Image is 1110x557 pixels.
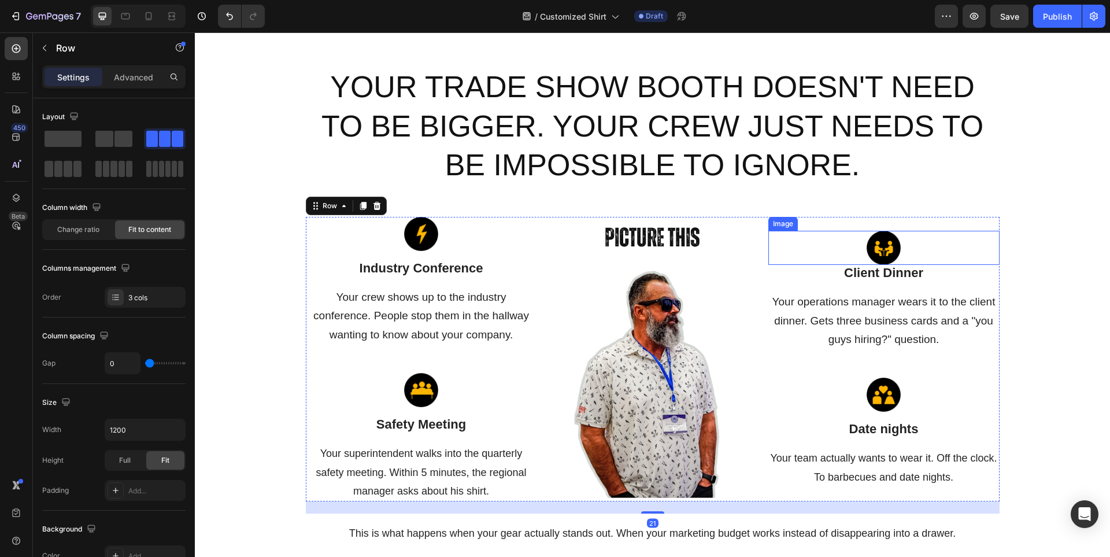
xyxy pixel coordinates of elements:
[161,455,169,466] span: Fit
[540,10,606,23] span: Customized Shirt
[114,71,153,83] p: Advanced
[125,168,145,179] div: Row
[42,522,98,537] div: Background
[11,123,28,132] div: 450
[535,10,538,23] span: /
[182,385,271,399] span: Safety Meeting
[119,455,131,466] span: Full
[1071,500,1098,528] div: Open Intercom Messenger
[76,9,81,23] p: 7
[42,425,61,435] div: Width
[654,389,724,404] span: Date nights
[42,109,81,125] div: Layout
[5,5,86,28] button: 7
[575,416,804,454] p: Your team actually wants to wear it. Off the clock. To barbecues and date nights.
[42,292,61,303] div: Order
[42,395,73,411] div: Size
[42,200,103,216] div: Column width
[57,224,99,235] span: Change ratio
[128,224,171,235] span: Fit to content
[1033,5,1082,28] button: Publish
[42,329,111,344] div: Column spacing
[105,353,140,374] input: Auto
[990,5,1028,28] button: Save
[209,185,243,219] img: gempages_579796114786485236-aa4b937c-74d7-4599-ab38-d91abfddc092.png
[578,263,801,313] span: Your operations manager wears it to the client dinner. Gets three business cards and a "you guys ...
[649,233,728,248] span: Client Dinner
[342,234,573,466] img: gempages_579796114786485236-dd2627f3-6b12-4b8f-8184-883e3386936f.jpg
[112,412,341,468] p: Your superintendent walks into the quarterly safety meeting. Within 5 minutes, the regional manag...
[119,259,334,308] span: Your crew shows up to the industry conference. People stop them in the hallway wanting to know ab...
[56,41,154,55] p: Row
[105,419,185,440] input: Auto
[209,341,243,375] img: gempages_579796114786485236-7afb3a89-56f2-43e0-8cea-f3339557f551.png
[42,358,55,368] div: Gap
[57,71,90,83] p: Settings
[672,198,706,233] img: gempages_579796114786485236-53c6665a-ebda-4ea1-bc4b-fd5339b83609.png
[42,261,132,276] div: Columns management
[1043,10,1072,23] div: Publish
[1000,12,1019,21] span: Save
[452,486,464,495] div: 21
[165,228,288,243] span: Industry Conference
[121,492,794,510] p: This is what happens when your gear actually stands out. When your marketing budget works instead...
[646,11,663,21] span: Draft
[672,345,706,379] img: gempages_579796114786485236-9d5e9f1a-05b9-4f23-90c9-a658e497a74a.png
[9,212,28,221] div: Beta
[195,32,1110,557] iframe: Design area
[128,293,183,303] div: 3 cols
[342,188,573,225] h2: Picture This
[42,485,69,496] div: Padding
[128,486,183,496] div: Add...
[42,455,64,466] div: Height
[576,186,601,197] div: Image
[218,5,265,28] div: Undo/Redo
